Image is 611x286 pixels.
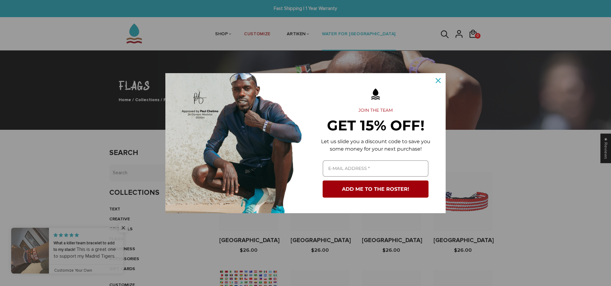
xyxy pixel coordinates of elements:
strong: GET 15% OFF! [327,117,424,134]
input: Email field [323,160,429,177]
svg: close icon [436,78,441,83]
button: Close [431,73,446,88]
h2: JOIN THE TEAM [315,108,436,113]
button: ADD ME TO THE ROSTER! [323,181,429,198]
p: Let us slide you a discount code to save you some money for your next purchase! [315,138,436,153]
